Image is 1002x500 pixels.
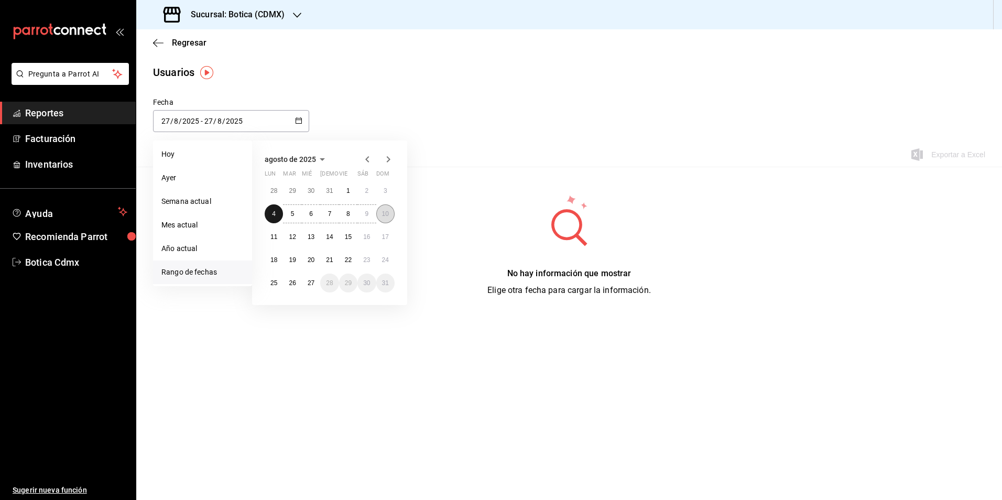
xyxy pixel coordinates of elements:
span: / [179,117,182,125]
abbr: 15 de agosto de 2025 [345,233,352,241]
abbr: 19 de agosto de 2025 [289,256,296,264]
abbr: 14 de agosto de 2025 [326,233,333,241]
abbr: 29 de agosto de 2025 [345,279,352,287]
li: Hoy [153,143,252,166]
abbr: martes [283,170,296,181]
abbr: 11 de agosto de 2025 [270,233,277,241]
span: Botica Cdmx [25,255,127,269]
abbr: viernes [339,170,347,181]
button: 2 de agosto de 2025 [357,181,376,200]
abbr: sábado [357,170,368,181]
abbr: 9 de agosto de 2025 [365,210,368,218]
button: 30 de julio de 2025 [302,181,320,200]
button: 11 de agosto de 2025 [265,227,283,246]
abbr: 18 de agosto de 2025 [270,256,277,264]
span: / [213,117,216,125]
span: / [170,117,173,125]
input: Month [217,117,222,125]
button: 25 de agosto de 2025 [265,274,283,292]
div: Usuarios [153,64,194,80]
li: Año actual [153,237,252,260]
span: Sugerir nueva función [13,485,127,496]
button: 31 de agosto de 2025 [376,274,395,292]
abbr: 31 de julio de 2025 [326,187,333,194]
button: 3 de agosto de 2025 [376,181,395,200]
abbr: 13 de agosto de 2025 [308,233,314,241]
span: Inventarios [25,157,127,171]
button: 22 de agosto de 2025 [339,251,357,269]
abbr: 26 de agosto de 2025 [289,279,296,287]
button: 30 de agosto de 2025 [357,274,376,292]
input: Month [173,117,179,125]
abbr: 5 de agosto de 2025 [291,210,295,218]
abbr: 30 de julio de 2025 [308,187,314,194]
abbr: 30 de agosto de 2025 [363,279,370,287]
div: Fecha [153,97,309,108]
abbr: 20 de agosto de 2025 [308,256,314,264]
img: Tooltip marker [200,66,213,79]
button: 24 de agosto de 2025 [376,251,395,269]
abbr: 10 de agosto de 2025 [382,210,389,218]
abbr: 28 de agosto de 2025 [326,279,333,287]
span: Facturación [25,132,127,146]
input: Year [225,117,243,125]
input: Year [182,117,200,125]
button: 19 de agosto de 2025 [283,251,301,269]
button: 6 de agosto de 2025 [302,204,320,223]
abbr: 4 de agosto de 2025 [272,210,276,218]
abbr: 7 de agosto de 2025 [328,210,332,218]
button: 23 de agosto de 2025 [357,251,376,269]
button: 20 de agosto de 2025 [302,251,320,269]
abbr: jueves [320,170,382,181]
button: Regresar [153,38,206,48]
span: Recomienda Parrot [25,230,127,244]
button: 29 de agosto de 2025 [339,274,357,292]
abbr: 12 de agosto de 2025 [289,233,296,241]
span: / [222,117,225,125]
li: Rango de fechas [153,260,252,284]
abbr: miércoles [302,170,312,181]
button: 26 de agosto de 2025 [283,274,301,292]
abbr: 2 de agosto de 2025 [365,187,368,194]
abbr: 27 de agosto de 2025 [308,279,314,287]
button: 7 de agosto de 2025 [320,204,339,223]
button: 1 de agosto de 2025 [339,181,357,200]
abbr: lunes [265,170,276,181]
button: 13 de agosto de 2025 [302,227,320,246]
a: Pregunta a Parrot AI [7,76,129,87]
button: 18 de agosto de 2025 [265,251,283,269]
span: Pregunta a Parrot AI [28,69,113,80]
button: 15 de agosto de 2025 [339,227,357,246]
abbr: domingo [376,170,389,181]
button: 27 de agosto de 2025 [302,274,320,292]
button: 4 de agosto de 2025 [265,204,283,223]
button: Pregunta a Parrot AI [12,63,129,85]
abbr: 29 de julio de 2025 [289,187,296,194]
span: Reportes [25,106,127,120]
abbr: 3 de agosto de 2025 [384,187,387,194]
span: Elige otra fecha para cargar la información. [487,285,651,295]
div: No hay información que mostrar [487,267,651,280]
abbr: 25 de agosto de 2025 [270,279,277,287]
h3: Sucursal: Botica (CDMX) [182,8,285,21]
abbr: 1 de agosto de 2025 [346,187,350,194]
button: 28 de julio de 2025 [265,181,283,200]
button: 21 de agosto de 2025 [320,251,339,269]
li: Ayer [153,166,252,190]
button: 12 de agosto de 2025 [283,227,301,246]
input: Day [161,117,170,125]
button: 17 de agosto de 2025 [376,227,395,246]
abbr: 21 de agosto de 2025 [326,256,333,264]
button: 8 de agosto de 2025 [339,204,357,223]
button: agosto de 2025 [265,153,329,166]
button: open_drawer_menu [115,27,124,36]
abbr: 16 de agosto de 2025 [363,233,370,241]
span: Ayuda [25,205,114,218]
li: Semana actual [153,190,252,213]
abbr: 17 de agosto de 2025 [382,233,389,241]
abbr: 31 de agosto de 2025 [382,279,389,287]
input: Day [204,117,213,125]
button: 29 de julio de 2025 [283,181,301,200]
button: 28 de agosto de 2025 [320,274,339,292]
